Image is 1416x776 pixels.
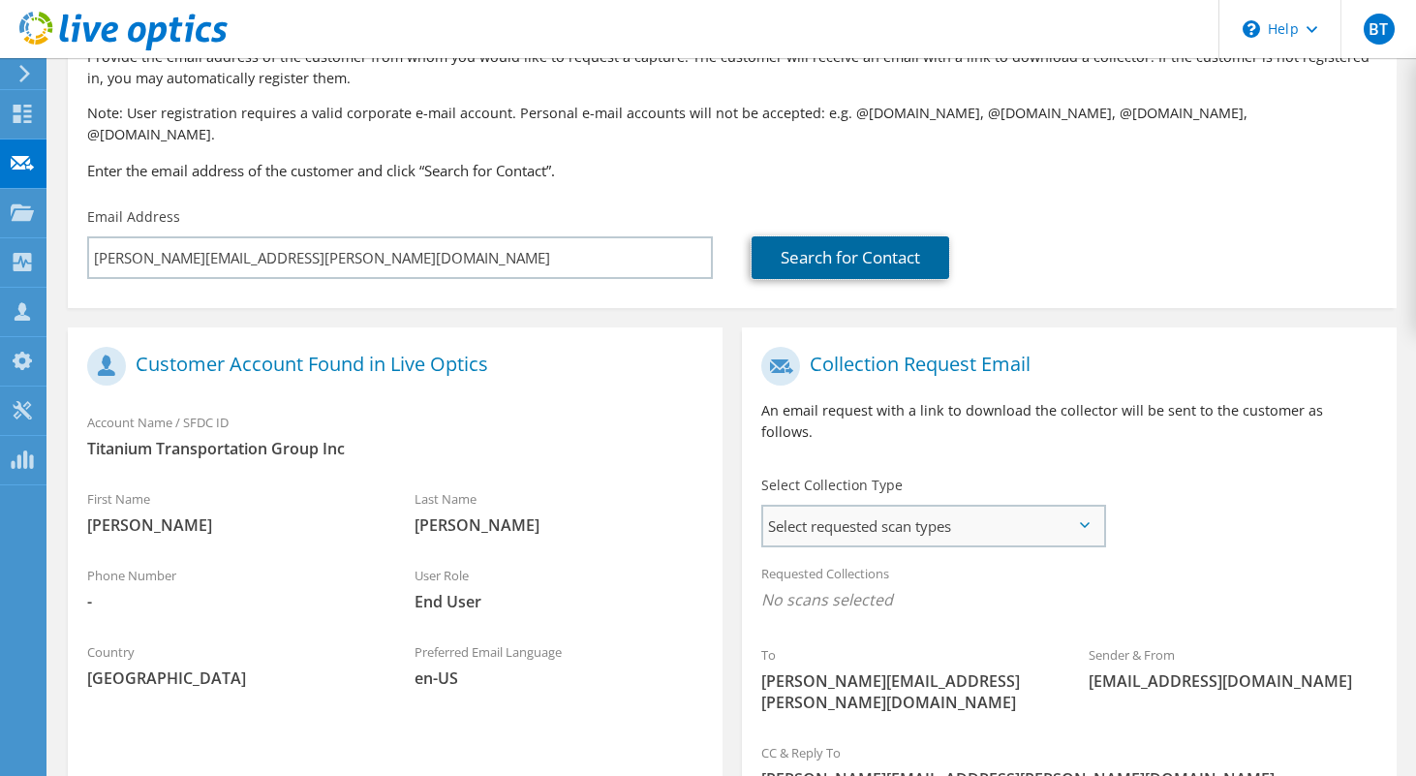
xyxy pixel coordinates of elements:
div: Last Name [395,479,723,545]
label: Email Address [87,207,180,227]
span: Titanium Transportation Group Inc [87,438,703,459]
span: - [87,591,376,612]
label: Select Collection Type [761,476,903,495]
div: Sender & From [1069,635,1397,701]
div: Requested Collections [742,553,1397,625]
div: Preferred Email Language [395,632,723,698]
div: Country [68,632,395,698]
div: User Role [395,555,723,622]
span: No scans selected [761,589,1377,610]
div: First Name [68,479,395,545]
span: [PERSON_NAME] [415,514,703,536]
span: Select requested scan types [763,507,1103,545]
span: en-US [415,667,703,689]
p: Note: User registration requires a valid corporate e-mail account. Personal e-mail accounts will ... [87,103,1377,145]
h1: Collection Request Email [761,347,1368,386]
svg: \n [1243,20,1260,38]
h3: Enter the email address of the customer and click “Search for Contact”. [87,160,1377,181]
p: An email request with a link to download the collector will be sent to the customer as follows. [761,400,1377,443]
div: Account Name / SFDC ID [68,402,723,469]
span: [EMAIL_ADDRESS][DOMAIN_NAME] [1089,670,1377,692]
div: Phone Number [68,555,395,622]
span: [PERSON_NAME][EMAIL_ADDRESS][PERSON_NAME][DOMAIN_NAME] [761,670,1050,713]
a: Search for Contact [752,236,949,279]
span: [PERSON_NAME] [87,514,376,536]
span: End User [415,591,703,612]
span: [GEOGRAPHIC_DATA] [87,667,376,689]
p: Provide the email address of the customer from whom you would like to request a capture. The cust... [87,47,1377,89]
div: To [742,635,1069,723]
h1: Customer Account Found in Live Optics [87,347,693,386]
span: BT [1364,14,1395,45]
